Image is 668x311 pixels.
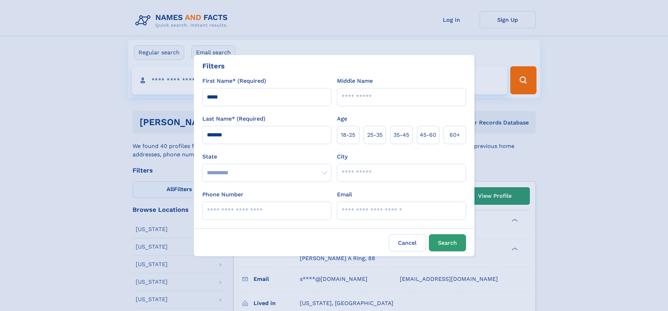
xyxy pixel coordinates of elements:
[389,234,426,251] label: Cancel
[367,131,383,139] span: 25‑35
[450,131,460,139] span: 60+
[337,77,373,85] label: Middle Name
[202,115,265,123] label: Last Name* (Required)
[420,131,436,139] span: 45‑60
[393,131,409,139] span: 35‑45
[337,190,352,199] label: Email
[429,234,466,251] button: Search
[337,115,347,123] label: Age
[202,77,266,85] label: First Name* (Required)
[202,61,225,71] div: Filters
[202,153,331,161] label: State
[341,131,355,139] span: 18‑25
[202,190,243,199] label: Phone Number
[337,153,348,161] label: City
